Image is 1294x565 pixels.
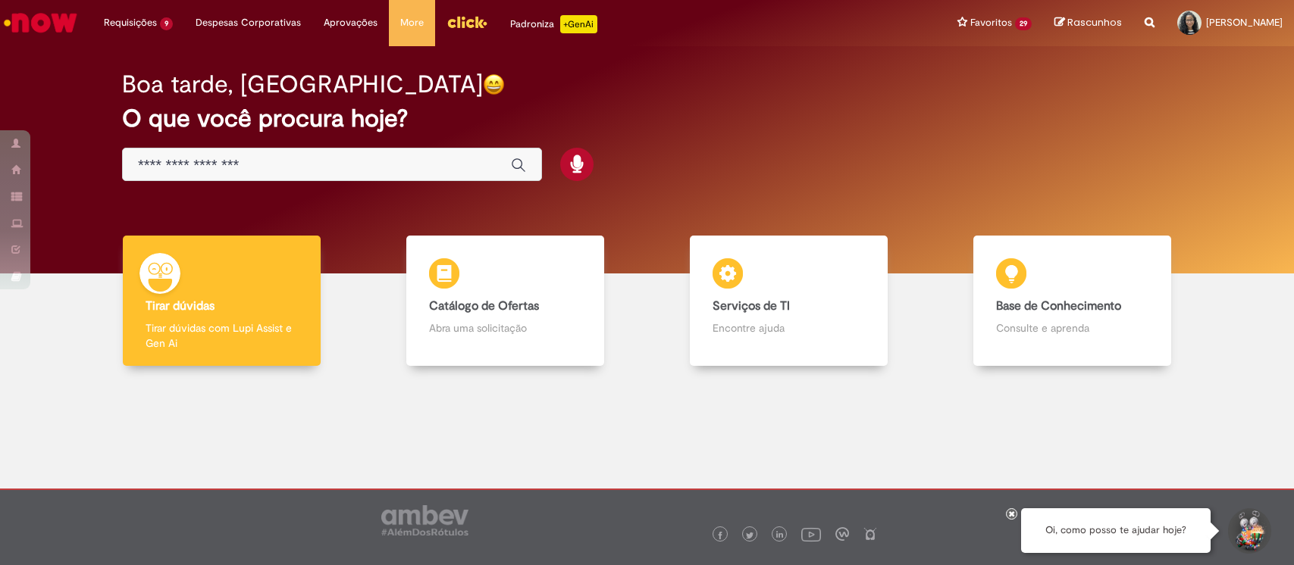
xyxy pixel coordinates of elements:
a: Rascunhos [1054,16,1122,30]
h2: Boa tarde, [GEOGRAPHIC_DATA] [122,71,483,98]
div: Oi, como posso te ajudar hoje? [1021,508,1211,553]
p: Tirar dúvidas com Lupi Assist e Gen Ai [146,320,298,351]
a: Catálogo de Ofertas Abra uma solicitação [363,236,647,367]
b: Serviços de TI [713,298,790,314]
p: +GenAi [560,15,597,33]
b: Tirar dúvidas [146,298,215,314]
img: logo_footer_workplace.png [835,527,849,541]
img: happy-face.png [483,73,505,95]
a: Base de Conhecimento Consulte e aprenda [931,236,1214,367]
span: Aprovações [324,15,378,30]
img: logo_footer_facebook.png [716,532,724,539]
a: Serviços de TI Encontre ajuda [647,236,931,367]
button: Iniciar Conversa de Suporte [1226,508,1271,554]
div: Padroniza [510,15,597,33]
span: 29 [1015,17,1032,30]
span: Favoritos [970,15,1012,30]
img: click_logo_yellow_360x200.png [446,11,487,33]
span: 9 [160,17,173,30]
b: Base de Conhecimento [996,298,1121,314]
span: More [400,15,424,30]
span: Despesas Corporativas [196,15,301,30]
h2: O que você procura hoje? [122,105,1172,132]
p: Consulte e aprenda [996,320,1148,336]
span: Rascunhos [1067,15,1122,30]
span: Requisições [104,15,157,30]
img: ServiceNow [2,8,80,38]
img: logo_footer_twitter.png [746,532,754,539]
b: Catálogo de Ofertas [429,298,539,314]
span: [PERSON_NAME] [1206,16,1283,29]
img: logo_footer_linkedin.png [776,531,784,540]
p: Encontre ajuda [713,320,865,336]
img: logo_footer_youtube.png [801,524,821,544]
a: Tirar dúvidas Tirar dúvidas com Lupi Assist e Gen Ai [80,236,363,367]
p: Abra uma solicitação [429,320,581,336]
img: logo_footer_naosei.png [863,527,877,541]
img: logo_footer_ambev_rotulo_gray.png [381,505,468,535]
